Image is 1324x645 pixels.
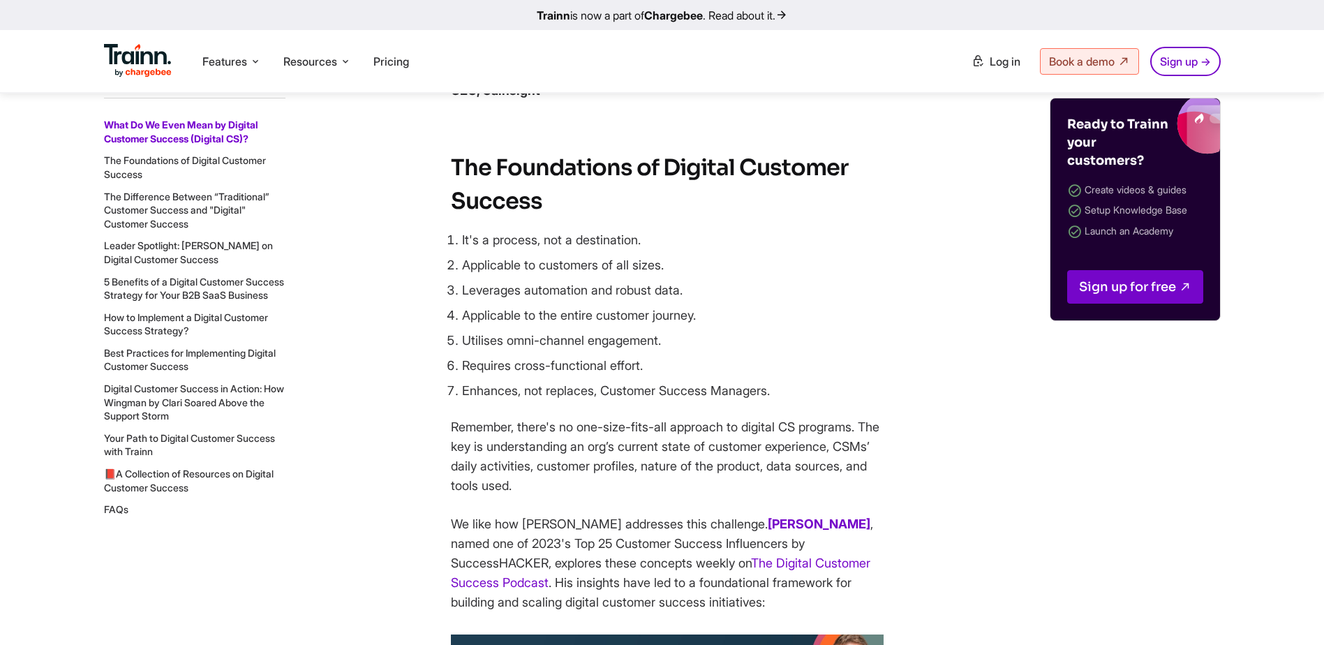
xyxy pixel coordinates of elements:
span: Book a demo [1049,54,1115,68]
b: Trainn [537,8,570,22]
li: Launch an Academy [1067,222,1203,242]
p: We like how [PERSON_NAME] addresses this challenge. , named one of 2023's Top 25 Customer Success... [451,514,884,612]
p: Remember, there's no one-size-fits-all approach to digital CS programs. The key is understanding ... [451,417,884,496]
a: Your Path to Digital Customer Success with Trainn [104,432,275,458]
a: 📕A Collection of Resources on Digital Customer Success [104,468,274,494]
a: Digital Customer Success in Action: How Wingman by Clari Soared Above the Support Storm [104,383,284,422]
a: Sign up → [1150,47,1221,76]
a: What Do We Even Mean by Digital Customer Success (Digital CS)? [104,119,258,144]
a: How to Implement a Digital Customer Success Strategy? [104,311,268,337]
li: Enhances, not replaces, Customer Success Managers. [462,381,884,401]
a: [PERSON_NAME] [768,517,870,531]
a: FAQs [104,503,128,515]
a: 5 Benefits of a Digital Customer Success Strategy for Your B2B SaaS Business [104,275,284,301]
span: Resources [283,54,337,69]
li: Leverages automation and robust data. [462,281,884,300]
b: Chargebee [644,8,703,22]
a: The Digital Customer Success Podcast [451,556,870,590]
span: Features [202,54,247,69]
li: Setup Knowledge Base [1067,201,1203,221]
a: The Difference Between “Traditional” Customer Success and "Digital" Customer Success [104,190,269,229]
img: Trainn Logo [104,44,172,77]
li: Applicable to customers of all sizes. [462,255,884,275]
li: It's a process, not a destination. [462,230,884,250]
a: Best Practices for Implementing Digital Customer Success [104,347,276,373]
a: The Foundations of Digital Customer Success [104,154,266,180]
h2: The Foundations of Digital Customer Success [451,151,884,218]
img: Trainn blogs [1079,98,1220,154]
strong: [PERSON_NAME], CEO, Gainsight [451,64,557,98]
h4: Ready to Trainn your customers? [1067,115,1172,170]
span: Log in [990,54,1020,68]
li: Applicable to the entire customer journey. [462,306,884,325]
a: Sign up for free [1067,270,1203,304]
li: Create videos & guides [1067,181,1203,201]
a: Pricing [373,54,409,68]
a: Book a demo [1040,48,1139,75]
a: Leader Spotlight: [PERSON_NAME] on Digital Customer Success [104,239,273,265]
a: Log in [963,49,1029,74]
li: Requires cross-functional effort. [462,356,884,376]
li: Utilises omni-channel engagement. [462,331,884,350]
